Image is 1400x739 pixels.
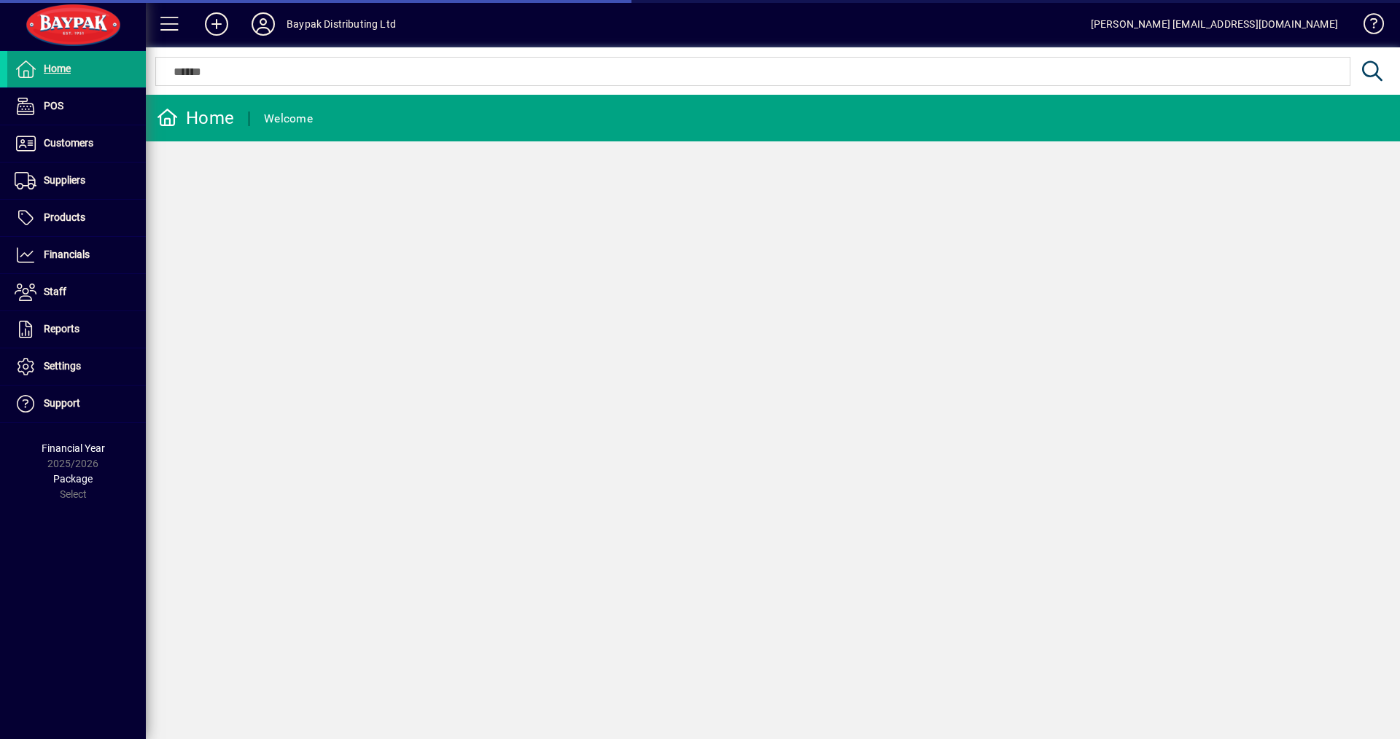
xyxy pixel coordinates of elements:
[7,386,146,422] a: Support
[7,237,146,273] a: Financials
[44,397,80,409] span: Support
[157,106,234,130] div: Home
[44,286,66,297] span: Staff
[7,88,146,125] a: POS
[240,11,287,37] button: Profile
[53,473,93,485] span: Package
[287,12,396,36] div: Baypak Distributing Ltd
[193,11,240,37] button: Add
[7,125,146,162] a: Customers
[7,200,146,236] a: Products
[44,323,79,335] span: Reports
[44,100,63,112] span: POS
[44,137,93,149] span: Customers
[44,211,85,223] span: Products
[44,360,81,372] span: Settings
[42,442,105,454] span: Financial Year
[44,63,71,74] span: Home
[7,311,146,348] a: Reports
[264,107,313,130] div: Welcome
[1091,12,1338,36] div: [PERSON_NAME] [EMAIL_ADDRESS][DOMAIN_NAME]
[7,274,146,310] a: Staff
[7,348,146,385] a: Settings
[44,174,85,186] span: Suppliers
[44,249,90,260] span: Financials
[7,163,146,199] a: Suppliers
[1353,3,1382,50] a: Knowledge Base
